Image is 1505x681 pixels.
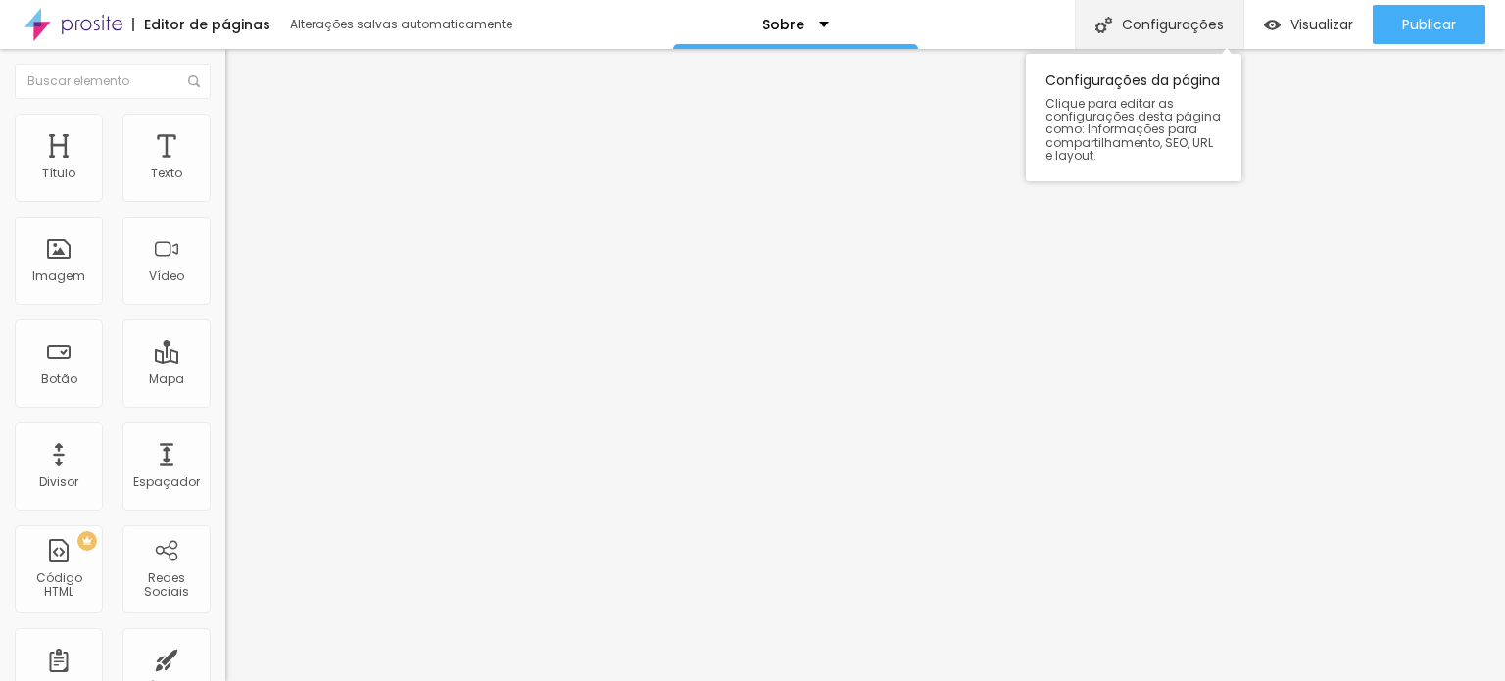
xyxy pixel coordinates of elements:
[1095,17,1112,33] img: Ícone
[42,165,75,181] font: Título
[1045,71,1220,90] font: Configurações da página
[1244,5,1373,44] button: Visualizar
[1264,17,1281,33] img: view-1.svg
[32,268,85,284] font: Imagem
[36,569,82,600] font: Código HTML
[188,75,200,87] img: Ícone
[1045,95,1221,164] font: Clique para editar as configurações desta página como: Informações para compartilhamento, SEO, UR...
[15,64,211,99] input: Buscar elemento
[290,16,512,32] font: Alterações salvas automaticamente
[1373,5,1485,44] button: Publicar
[1290,15,1353,34] font: Visualizar
[144,569,189,600] font: Redes Sociais
[144,15,270,34] font: Editor de páginas
[133,473,200,490] font: Espaçador
[39,473,78,490] font: Divisor
[762,15,804,34] font: Sobre
[41,370,77,387] font: Botão
[149,370,184,387] font: Mapa
[1122,15,1224,34] font: Configurações
[151,165,182,181] font: Texto
[149,268,184,284] font: Vídeo
[1402,15,1456,34] font: Publicar
[225,49,1505,681] iframe: Editor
